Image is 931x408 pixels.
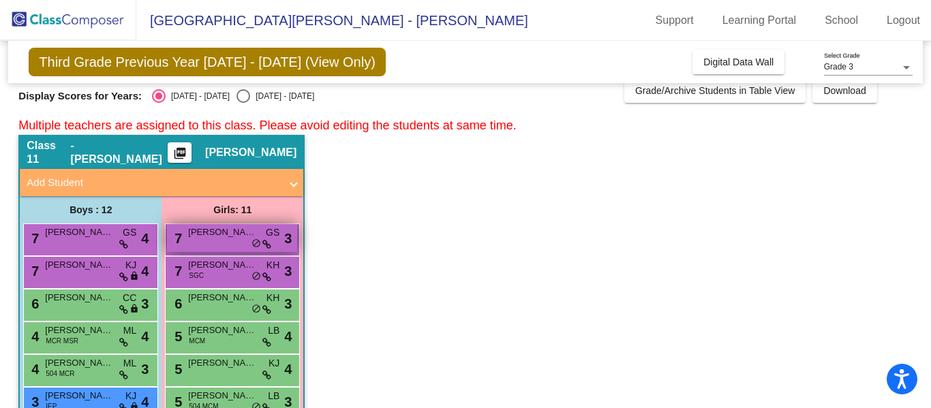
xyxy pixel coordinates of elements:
span: ML [123,324,136,338]
span: 4 [141,261,149,281]
div: Girls: 11 [162,196,303,223]
span: Digital Data Wall [703,57,774,67]
span: do_not_disturb_alt [251,238,261,249]
span: Third Grade Previous Year [DATE] - [DATE] (View Only) [29,48,386,76]
span: 7 [171,264,182,279]
span: KJ [125,389,136,403]
span: Class 11 [27,139,70,166]
a: Logout [876,10,931,31]
mat-panel-title: Add Student [27,175,280,191]
span: MCM [189,336,205,346]
span: LB [268,389,279,403]
span: Grade 3 [824,62,853,72]
span: 5 [171,362,182,377]
button: Print Students Details [168,142,192,163]
span: [PERSON_NAME] [188,258,256,272]
span: 4 [141,228,149,249]
span: ML [123,356,136,371]
span: GS [266,225,279,240]
span: [PERSON_NAME] [205,146,296,159]
span: 3 [284,228,292,249]
span: lock [129,271,139,282]
a: Learning Portal [712,10,808,31]
span: 4 [28,362,39,377]
span: KJ [269,356,279,371]
mat-radio-group: Select an option [152,89,314,103]
span: Download [823,85,866,96]
span: SGC [189,270,204,281]
span: KJ [125,258,136,272]
div: Boys : 12 [20,196,162,223]
span: [PERSON_NAME] [45,258,113,272]
span: MCR MSR [46,336,78,346]
span: Display Scores for Years: [18,90,142,102]
span: 3 [284,261,292,281]
mat-icon: picture_as_pdf [172,146,188,166]
span: 5 [171,329,182,344]
button: Download [812,78,876,103]
span: LB [268,324,279,338]
span: GS [123,225,136,240]
span: [PERSON_NAME] [188,389,256,403]
span: 7 [28,264,39,279]
span: [PERSON_NAME] [188,324,256,337]
button: Digital Data Wall [692,50,784,74]
span: 3 [141,359,149,379]
span: 4 [28,329,39,344]
span: do_not_disturb_alt [251,304,261,315]
span: 7 [28,231,39,246]
span: [PERSON_NAME] [45,225,113,239]
span: [PERSON_NAME] [188,291,256,304]
span: 3 [141,294,149,314]
a: Support [645,10,705,31]
span: do_not_disturb_alt [251,271,261,282]
span: Multiple teachers are assigned to this class. Please avoid editing the students at same time. [18,119,516,132]
span: KH [266,291,279,305]
span: [PERSON_NAME] [45,356,113,370]
span: CC [123,291,136,305]
span: [PERSON_NAME] [188,356,256,370]
span: Grade/Archive Students in Table View [635,85,795,96]
span: [PERSON_NAME] [45,291,113,304]
span: [PERSON_NAME] [188,225,256,239]
div: [DATE] - [DATE] [250,90,314,102]
span: 504 MCR [46,368,74,379]
span: [GEOGRAPHIC_DATA][PERSON_NAME] - [PERSON_NAME] [136,10,528,31]
span: KH [266,258,279,272]
span: 4 [141,326,149,347]
span: 7 [171,231,182,246]
span: [PERSON_NAME] [45,389,113,403]
button: Grade/Archive Students in Table View [624,78,806,103]
div: [DATE] - [DATE] [166,90,230,102]
span: 6 [171,296,182,311]
span: 4 [284,359,292,379]
span: [PERSON_NAME] [45,324,113,337]
span: - [PERSON_NAME] [71,139,168,166]
span: lock [129,304,139,315]
span: 4 [284,326,292,347]
a: School [814,10,869,31]
span: 6 [28,296,39,311]
mat-expansion-panel-header: Add Student [20,169,303,196]
span: 3 [284,294,292,314]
